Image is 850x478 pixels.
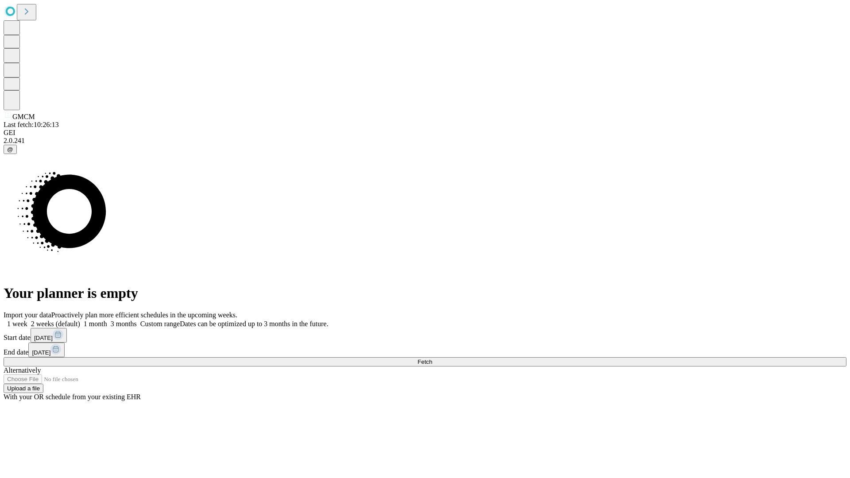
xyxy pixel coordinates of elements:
[4,357,846,366] button: Fetch
[4,366,41,374] span: Alternatively
[12,113,35,120] span: GMCM
[4,393,141,401] span: With your OR schedule from your existing EHR
[51,311,237,319] span: Proactively plan more efficient schedules in the upcoming weeks.
[32,349,50,356] span: [DATE]
[140,320,180,328] span: Custom range
[4,328,846,343] div: Start date
[4,129,846,137] div: GEI
[31,328,67,343] button: [DATE]
[4,121,59,128] span: Last fetch: 10:26:13
[4,145,17,154] button: @
[7,320,27,328] span: 1 week
[31,320,80,328] span: 2 weeks (default)
[417,358,432,365] span: Fetch
[4,311,51,319] span: Import your data
[28,343,65,357] button: [DATE]
[7,146,13,153] span: @
[180,320,328,328] span: Dates can be optimized up to 3 months in the future.
[4,137,846,145] div: 2.0.241
[111,320,137,328] span: 3 months
[4,343,846,357] div: End date
[84,320,107,328] span: 1 month
[34,335,53,341] span: [DATE]
[4,285,846,301] h1: Your planner is empty
[4,384,43,393] button: Upload a file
